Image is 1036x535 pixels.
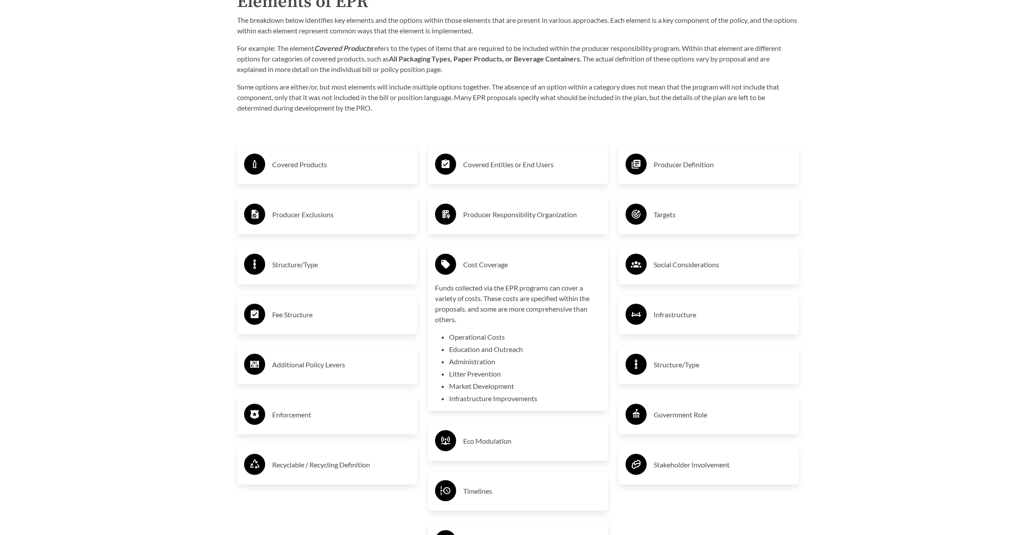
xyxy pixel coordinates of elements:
h3: Producer Definition [654,158,792,172]
h3: Cost Coverage [463,258,601,272]
h3: Covered Entities or End Users [463,158,601,172]
h3: Structure/Type [654,358,792,372]
h3: Covered Products [272,158,410,172]
h3: Eco Modulation [463,434,601,448]
h3: Fee Structure [272,308,410,322]
p: Funds collected via the EPR programs can cover a variety of costs. These costs are specified with... [435,283,601,325]
h3: Recyclable / Recycling Definition [272,458,410,472]
li: Administration [449,356,601,367]
li: Market Development [449,381,601,391]
h3: Targets [654,208,792,222]
li: Operational Costs [449,332,601,342]
h3: Enforcement [272,408,410,422]
li: Education and Outreach [449,344,601,355]
h3: Infrastructure [654,308,792,322]
h3: Stakeholder Involvement [654,458,792,472]
h3: Producer Exclusions [272,208,410,222]
p: The breakdown below identifies key elements and the options within those elements that are presen... [237,15,799,36]
h3: Structure/Type [272,258,410,272]
p: Some options are either/or, but most elements will include multiple options together. The absence... [237,82,799,113]
p: For example: The element refers to the types of items that are required to be included within the... [237,43,799,75]
strong: All Packaging Types, Paper Products, or Beverage Containers [389,54,580,63]
strong: Covered Products [314,44,372,52]
h3: Social Considerations [654,258,792,272]
li: Infrastructure Improvements [449,393,601,404]
h3: Government Role [654,408,792,422]
h3: Producer Responsibility Organization [463,208,601,222]
h3: Timelines [463,484,601,498]
li: Litter Prevention [449,369,601,379]
h3: Additional Policy Levers [272,358,410,372]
